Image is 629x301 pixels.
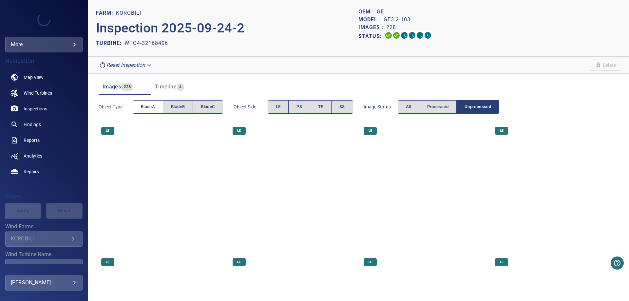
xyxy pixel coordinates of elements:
[398,100,500,114] div: imageStatus
[96,9,116,17] p: FARM:
[339,103,345,111] span: SS
[358,16,384,24] p: Model :
[398,100,419,114] button: All
[11,235,69,242] div: KOROBILI
[99,103,133,110] span: Object type
[276,103,281,111] span: LE
[310,100,332,114] button: TE
[124,39,168,47] p: WTG4-32168406
[5,193,83,200] h4: Filters
[5,117,83,132] a: findings noActive
[386,24,396,31] p: 228
[408,31,416,39] svg: ML Processing 0%
[268,100,353,114] div: objectSide
[268,100,289,114] button: LE
[384,16,410,24] p: GE3.2-103
[496,260,507,264] span: LE
[365,128,376,133] span: LE
[5,132,83,148] a: reports noActive
[377,8,384,16] p: GE
[385,31,392,39] svg: Uploading 100%
[121,83,133,91] span: 228
[5,37,83,52] div: more
[5,224,83,229] label: Wind Farms
[193,100,223,114] button: bladeC
[24,153,42,159] span: Analytics
[358,8,377,16] p: OEM :
[456,100,499,114] button: Unprocessed
[106,62,145,68] em: Reset inspection
[288,100,310,114] button: PS
[5,148,83,164] a: analytics noActive
[416,31,424,39] svg: Matching 0%
[233,128,245,133] span: LE
[24,105,47,112] span: Inspections
[102,260,113,264] span: LE
[424,31,432,39] svg: Classification 0%
[358,24,386,31] p: Images :
[400,31,408,39] svg: Selecting 0%
[96,59,156,71] div: Reset inspection
[5,85,83,101] a: windturbines noActive
[318,103,323,111] span: TE
[141,103,155,111] span: bladeA
[331,100,353,114] button: SS
[358,31,385,41] p: Status:
[133,100,223,114] div: objectType
[201,103,215,111] span: bladeC
[11,277,77,288] div: [PERSON_NAME]
[233,260,245,264] span: LE
[96,18,359,38] p: Inspection 2025-09-24-2
[171,103,185,111] span: bladeB
[364,103,398,110] span: Image Status
[365,260,376,264] span: LE
[11,39,77,50] div: more
[496,128,507,133] span: LE
[427,103,448,111] span: Processed
[96,39,124,47] p: TURBINE:
[296,103,302,111] span: PS
[5,259,83,274] div: Wind Turbine Name
[419,100,457,114] button: Processed
[24,168,39,175] span: Repairs
[24,90,52,96] span: Wind Turbines
[5,101,83,117] a: inspections noActive
[234,103,268,110] span: Object Side
[24,74,44,81] span: Map View
[406,103,411,111] span: All
[102,128,113,133] span: LE
[5,58,83,64] h4: Navigation
[177,83,184,91] span: 4
[155,84,177,90] span: Timeline
[24,121,41,128] span: Findings
[590,60,621,71] span: Unable to delete the inspection due to your user permissions
[5,69,83,85] a: map noActive
[5,164,83,179] a: repairs noActive
[24,137,40,143] span: Reports
[5,252,83,257] label: Wind Turbine Name
[116,9,141,17] p: KOROBILI
[133,100,163,114] button: bladeA
[465,103,491,111] span: Unprocessed
[163,100,193,114] button: bladeB
[392,31,400,39] svg: Data Formatted 100%
[103,84,121,90] span: Images
[5,231,83,247] div: Wind Farms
